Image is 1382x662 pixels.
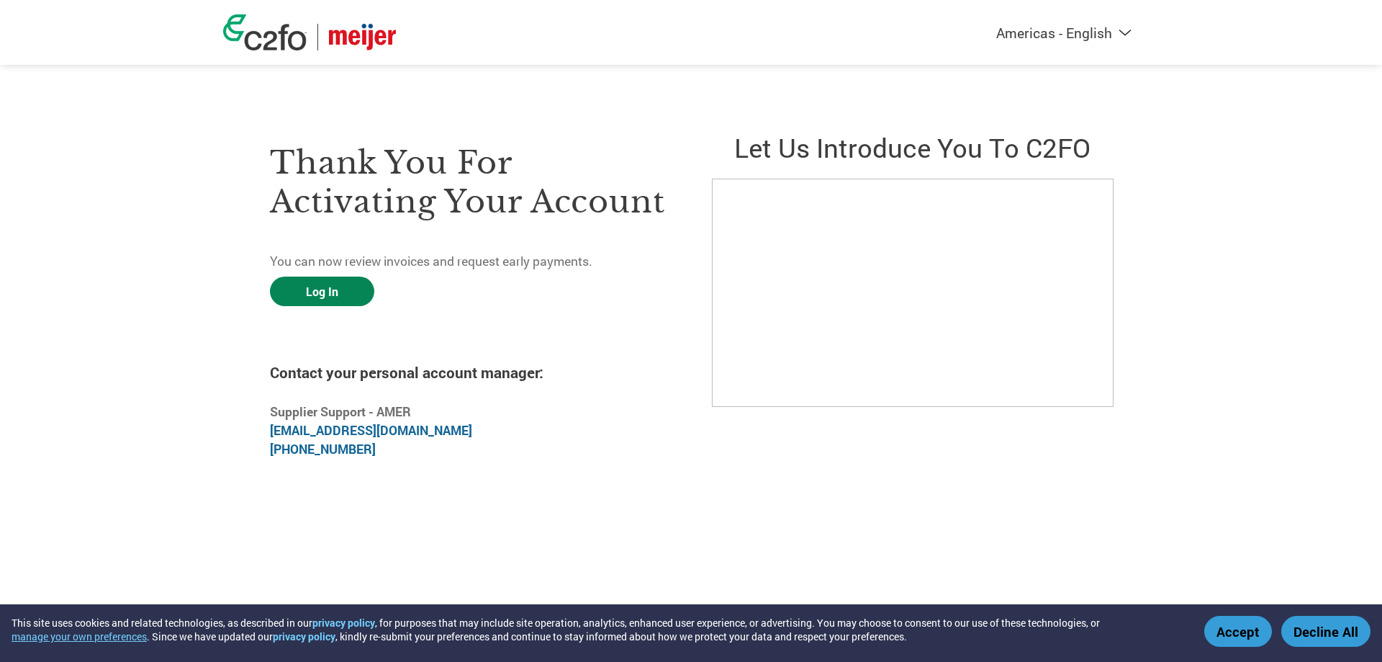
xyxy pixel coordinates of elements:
[270,143,670,221] h3: Thank you for activating your account
[270,277,374,306] a: Log In
[1204,616,1272,647] button: Accept
[712,179,1114,407] iframe: C2FO Introduction Video
[223,14,307,50] img: c2fo logo
[270,252,670,271] p: You can now review invoices and request early payments.
[270,422,472,439] a: [EMAIL_ADDRESS][DOMAIN_NAME]
[1281,616,1370,647] button: Decline All
[270,362,670,383] h4: Contact your personal account manager:
[270,403,411,420] b: Supplier Support - AMER
[312,616,375,630] a: privacy policy
[12,630,147,643] button: manage your own preferences
[329,24,396,50] img: Meijer
[712,130,1112,165] h2: Let us introduce you to C2FO
[12,616,1183,643] div: This site uses cookies and related technologies, as described in our , for purposes that may incl...
[270,441,376,457] a: [PHONE_NUMBER]
[273,630,335,643] a: privacy policy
